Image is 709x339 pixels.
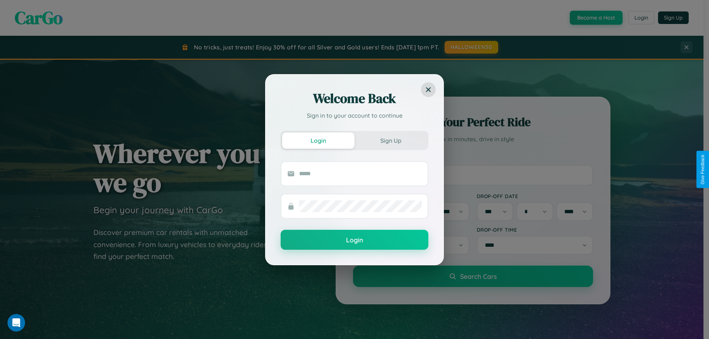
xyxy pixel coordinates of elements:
[282,132,354,149] button: Login
[281,230,428,250] button: Login
[7,314,25,332] iframe: Intercom live chat
[354,132,427,149] button: Sign Up
[281,90,428,107] h2: Welcome Back
[281,111,428,120] p: Sign in to your account to continue
[700,155,705,184] div: Give Feedback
